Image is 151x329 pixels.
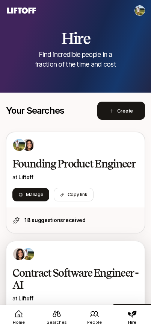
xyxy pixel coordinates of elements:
p: Find incredible people in a fraction of the time and cost [29,50,122,69]
span: Create [117,107,133,114]
span: Manage [26,191,43,198]
img: 23676b67_9673_43bb_8dff_2aeac9933bfb.jpg [13,139,25,151]
p: at [12,294,139,303]
button: Tyler Kieft [134,5,145,16]
p: 18 suggestions received [24,216,139,225]
span: Hire [128,319,136,326]
span: People [87,319,102,326]
span: Searches [47,319,67,326]
img: star-icon [12,216,20,224]
img: 71d7b91d_d7cb_43b4_a7ea_a9b2f2cc6e03.jpg [13,248,25,260]
img: Tyler Kieft [135,6,145,15]
img: 23676b67_9673_43bb_8dff_2aeac9933bfb.jpg [22,248,34,260]
a: Liftoff [18,295,33,302]
h2: Contract Software Engineer - AI [12,267,139,291]
button: Copy link [54,188,94,201]
p: at [12,173,139,182]
h2: Founding Product Engineer [12,158,139,170]
a: Liftoff [18,174,33,180]
p: Your Searches [6,105,64,116]
img: 71d7b91d_d7cb_43b4_a7ea_a9b2f2cc6e03.jpg [22,139,34,151]
h2: Hire [61,30,90,47]
button: Manage [12,188,49,201]
button: Create [97,102,145,120]
span: Home [13,319,25,326]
